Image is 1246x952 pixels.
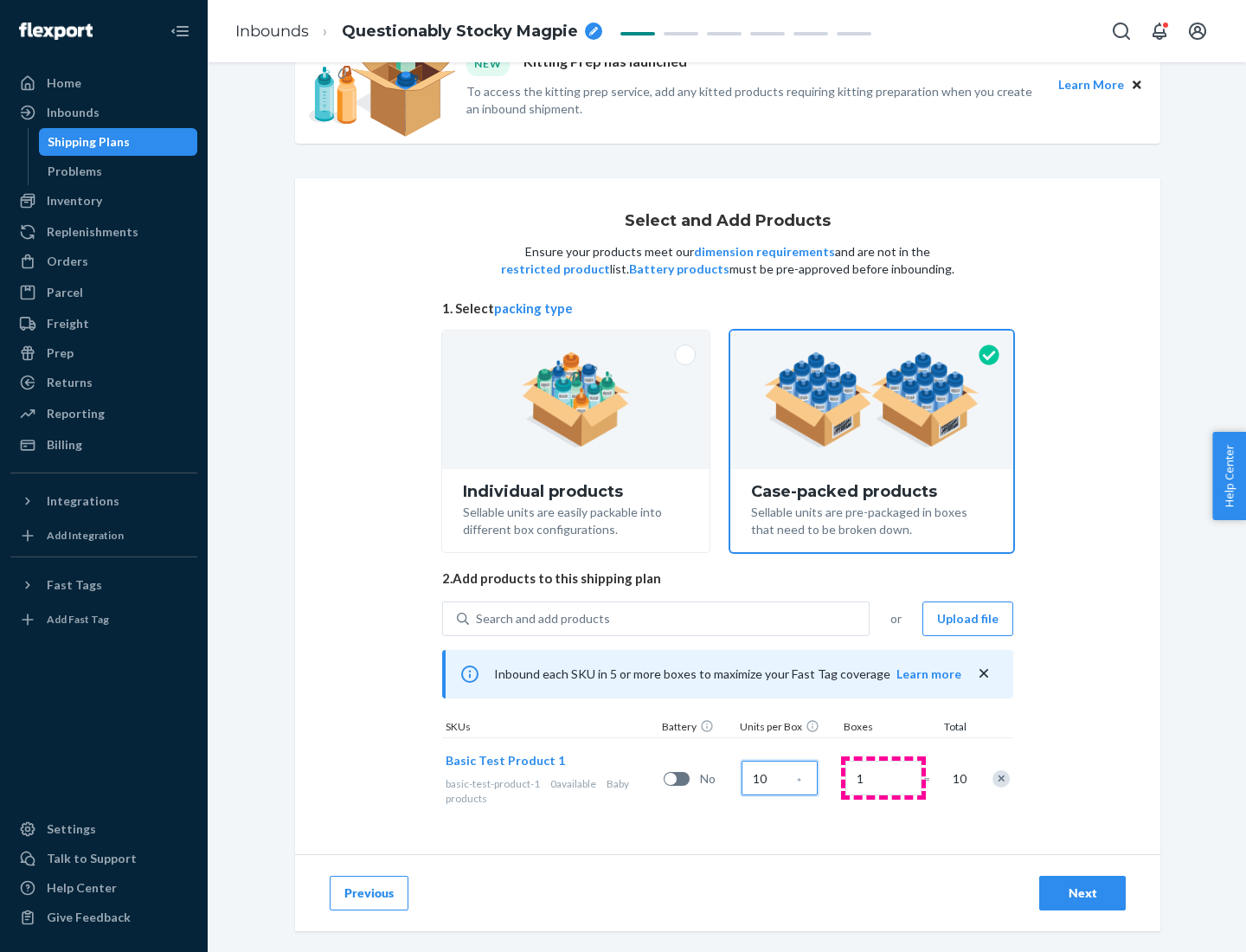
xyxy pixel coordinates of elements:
[222,6,616,57] ol: breadcrumbs
[736,719,840,737] div: Units per Box
[47,192,102,209] div: Inventory
[10,310,197,338] a: Freight
[10,571,197,599] button: Fast Tags
[442,719,658,737] div: SKUs
[47,528,124,543] div: Add Integration
[10,339,197,367] a: Prep
[840,719,927,737] div: Boxes
[342,21,578,43] span: Questionably Stocky Magpie
[48,163,102,180] div: Problems
[742,761,818,795] input: Case Quantity
[694,243,835,261] button: dimension requirements
[975,665,992,683] button: close
[923,770,941,788] span: =
[442,650,1013,698] div: Inbound each SKU in 5 or more boxes to maximize your Fast Tag coverage
[10,99,197,126] a: Inbounds
[47,405,105,422] div: Reporting
[463,483,689,500] div: Individual products
[235,22,309,41] a: Inbounds
[446,753,565,768] span: Basic Test Product 1
[700,770,735,788] span: No
[446,752,565,769] button: Basic Test Product 1
[47,74,81,92] div: Home
[1104,14,1139,48] button: Open Search Box
[47,284,83,301] div: Parcel
[523,52,687,75] p: Kitting Prep has launched
[10,606,197,634] a: Add Fast Tag
[446,777,540,790] span: basic-test-product-1
[629,261,729,278] button: Battery products
[39,158,198,185] a: Problems
[47,909,131,926] div: Give Feedback
[494,299,573,318] button: packing type
[47,492,119,510] div: Integrations
[550,777,596,790] span: 0 available
[1058,75,1124,94] button: Learn More
[10,248,197,275] a: Orders
[751,483,992,500] div: Case-packed products
[163,14,197,48] button: Close Navigation
[463,500,689,538] div: Sellable units are easily packable into different box configurations.
[845,761,922,795] input: Number of boxes
[1180,14,1215,48] button: Open account menu
[476,610,610,627] div: Search and add products
[47,850,137,867] div: Talk to Support
[47,374,93,391] div: Returns
[330,876,408,910] button: Previous
[47,612,109,627] div: Add Fast Tag
[47,253,88,270] div: Orders
[10,874,197,902] a: Help Center
[927,719,970,737] div: Total
[47,879,117,897] div: Help Center
[10,187,197,215] a: Inventory
[10,400,197,428] a: Reporting
[10,279,197,306] a: Parcel
[446,776,657,806] div: Baby products
[890,610,902,627] span: or
[466,52,510,75] div: NEW
[10,815,197,843] a: Settings
[658,719,736,737] div: Battery
[10,69,197,97] a: Home
[47,576,102,594] div: Fast Tags
[47,820,96,838] div: Settings
[47,223,138,241] div: Replenishments
[949,770,967,788] span: 10
[47,104,100,121] div: Inbounds
[1039,876,1126,910] button: Next
[1054,884,1111,902] div: Next
[992,770,1010,788] div: Remove Item
[442,299,1013,318] span: 1. Select
[922,601,1013,636] button: Upload file
[47,315,89,332] div: Freight
[764,352,979,447] img: case-pack.59cecea509d18c883b923b81aeac6d0b.png
[10,487,197,515] button: Integrations
[10,845,197,872] a: Talk to Support
[466,83,1043,118] p: To access the kitting prep service, add any kitted products requiring kitting preparation when yo...
[501,261,610,278] button: restricted product
[10,904,197,931] button: Give Feedback
[896,666,961,683] button: Learn more
[499,243,956,278] p: Ensure your products meet our and are not in the list. must be pre-approved before inbounding.
[10,369,197,396] a: Returns
[47,436,82,453] div: Billing
[1142,14,1177,48] button: Open notifications
[751,500,992,538] div: Sellable units are pre-packaged in boxes that need to be broken down.
[10,218,197,246] a: Replenishments
[47,344,74,362] div: Prep
[625,213,831,230] h1: Select and Add Products
[1127,75,1146,94] button: Close
[19,23,93,40] img: Flexport logo
[1212,432,1246,520] button: Help Center
[442,569,1013,588] span: 2. Add products to this shipping plan
[522,352,630,447] img: individual-pack.facf35554cb0f1810c75b2bd6df2d64e.png
[10,522,197,550] a: Add Integration
[39,128,198,156] a: Shipping Plans
[10,431,197,459] a: Billing
[48,133,130,151] div: Shipping Plans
